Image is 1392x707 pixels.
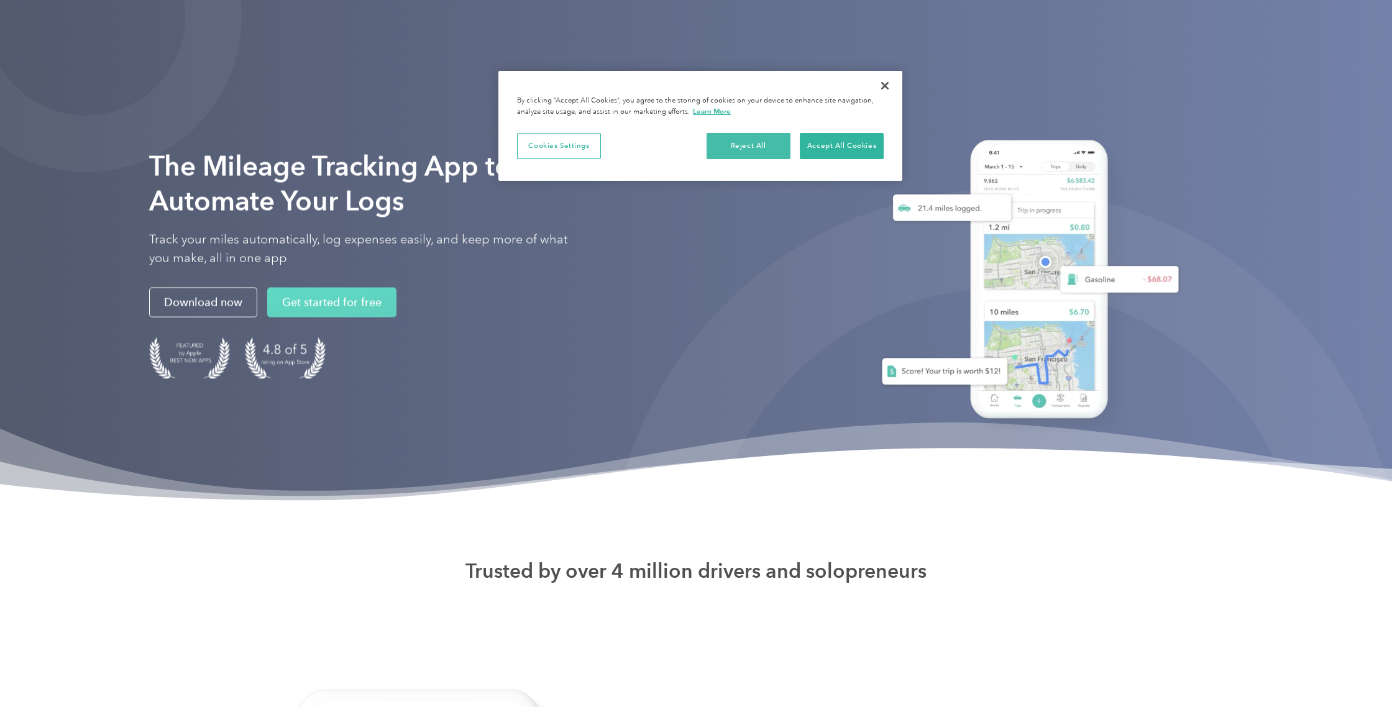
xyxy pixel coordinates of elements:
div: Cookie banner [498,71,902,181]
a: Get started for free [267,288,396,317]
div: Privacy [498,71,902,181]
div: By clicking “Accept All Cookies”, you agree to the storing of cookies on your device to enhance s... [517,96,884,117]
img: Badge for Featured by Apple Best New Apps [149,337,230,379]
strong: The Mileage Tracking App to Automate Your Logs [149,150,511,217]
img: Everlance, mileage tracker app, expense tracking app [862,127,1189,437]
a: More information about your privacy, opens in a new tab [693,107,731,116]
a: Download now [149,288,257,317]
button: Accept All Cookies [800,133,884,159]
p: Track your miles automatically, log expenses easily, and keep more of what you make, all in one app [149,230,584,268]
button: Reject All [707,133,790,159]
strong: Trusted by over 4 million drivers and solopreneurs [465,559,927,583]
img: 4.9 out of 5 stars on the app store [245,337,326,379]
button: Close [871,72,899,99]
button: Cookies Settings [517,133,601,159]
